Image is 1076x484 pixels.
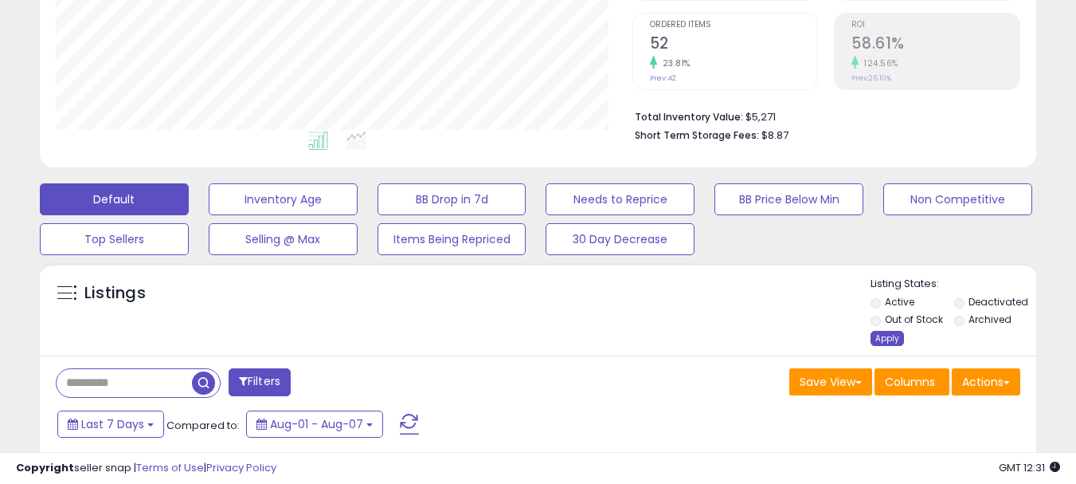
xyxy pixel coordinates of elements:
button: 30 Day Decrease [546,223,695,255]
span: $8.87 [761,128,788,143]
button: Selling @ Max [209,223,358,255]
div: Apply [871,331,904,346]
small: Prev: 26.10% [851,73,891,83]
span: Ordered Items [650,21,818,30]
b: Total Inventory Value: [635,110,743,124]
a: Privacy Policy [206,460,276,475]
button: Last 7 Days [57,411,164,438]
button: Default [40,183,189,215]
h2: 58.61% [851,34,1019,56]
button: Inventory Age [209,183,358,215]
span: Aug-01 - Aug-07 [270,416,363,432]
small: Prev: 42 [650,73,676,83]
span: Compared to: [166,418,240,433]
a: Terms of Use [136,460,204,475]
button: Non Competitive [883,183,1032,215]
button: Actions [952,368,1020,395]
label: Deactivated [968,295,1028,309]
button: Needs to Reprice [546,183,695,215]
strong: Copyright [16,460,74,475]
label: Archived [968,313,1011,326]
button: BB Drop in 7d [378,183,526,215]
span: ROI [851,21,1019,30]
small: 23.81% [657,57,691,69]
div: seller snap | | [16,461,276,476]
button: BB Price Below Min [714,183,863,215]
button: Items Being Repriced [378,223,526,255]
button: Aug-01 - Aug-07 [246,411,383,438]
li: $5,271 [635,106,1008,125]
p: Listing States: [871,277,1036,292]
h5: Listings [84,282,146,305]
h2: 52 [650,34,818,56]
button: Columns [874,368,949,395]
span: 2025-08-15 12:31 GMT [999,460,1060,475]
label: Out of Stock [885,313,943,326]
span: Last 7 Days [81,416,144,432]
span: Columns [885,374,935,390]
label: Active [885,295,914,309]
button: Save View [789,368,872,395]
button: Filters [229,368,291,396]
b: Short Term Storage Fees: [635,128,759,142]
button: Top Sellers [40,223,189,255]
small: 124.56% [859,57,898,69]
